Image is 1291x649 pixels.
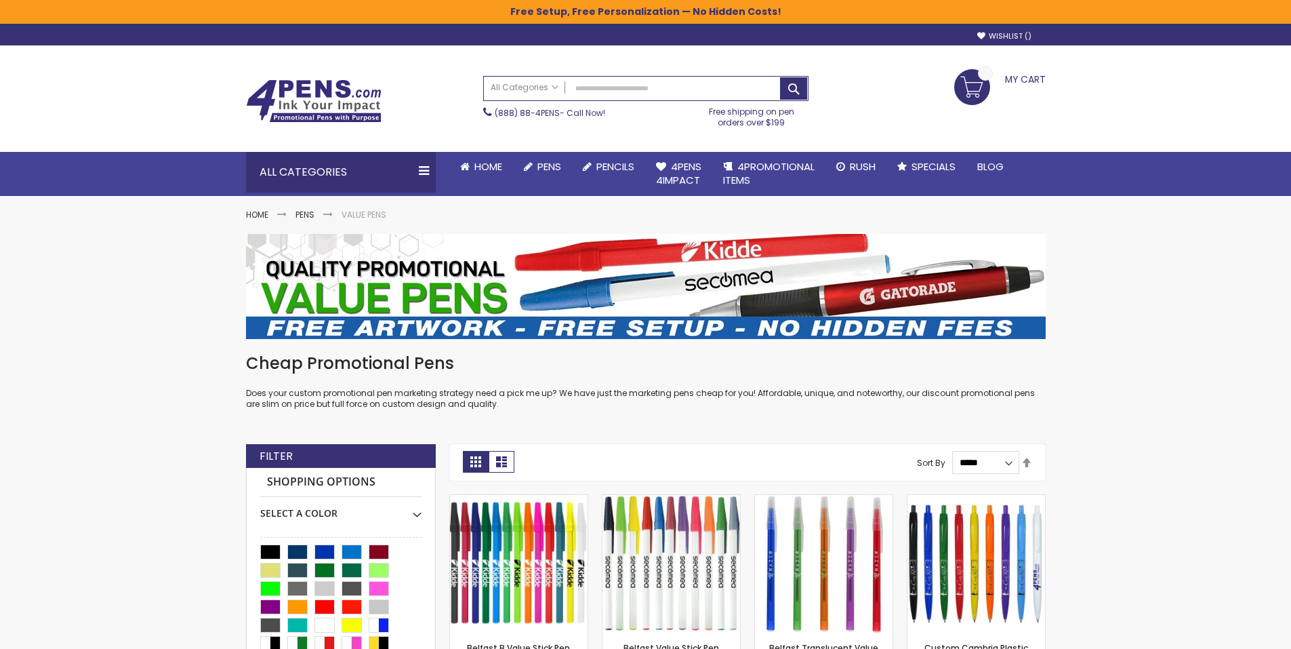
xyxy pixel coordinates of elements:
[695,101,808,128] div: Free shipping on pen orders over $199
[295,209,314,220] a: Pens
[260,449,293,464] strong: Filter
[246,234,1046,339] img: Value Pens
[977,159,1004,174] span: Blog
[260,497,422,520] div: Select A Color
[596,159,634,174] span: Pencils
[825,152,886,182] a: Rush
[755,494,893,506] a: Belfast Translucent Value Stick Pen
[572,152,645,182] a: Pencils
[966,152,1015,182] a: Blog
[246,152,436,193] div: All Categories
[911,159,956,174] span: Specials
[474,159,502,174] span: Home
[602,494,740,506] a: Belfast Value Stick Pen
[495,107,605,119] span: - Call Now!
[886,152,966,182] a: Specials
[246,209,268,220] a: Home
[450,495,588,633] img: Belfast B Value Stick Pen
[484,77,565,99] a: All Categories
[246,79,382,123] img: 4Pens Custom Pens and Promotional Products
[246,353,1046,410] div: Does your custom promotional pen marketing strategy need a pick me up? We have just the marketing...
[656,159,701,187] span: 4Pens 4impact
[449,152,513,182] a: Home
[907,494,1045,506] a: Custom Cambria Plastic Retractable Ballpoint Pen - Monochromatic Body Color
[712,152,825,196] a: 4PROMOTIONALITEMS
[907,495,1045,633] img: Custom Cambria Plastic Retractable Ballpoint Pen - Monochromatic Body Color
[491,82,558,93] span: All Categories
[450,494,588,506] a: Belfast B Value Stick Pen
[723,159,815,187] span: 4PROMOTIONAL ITEMS
[260,468,422,497] strong: Shopping Options
[513,152,572,182] a: Pens
[850,159,876,174] span: Rush
[537,159,561,174] span: Pens
[463,451,489,473] strong: Grid
[755,495,893,633] img: Belfast Translucent Value Stick Pen
[495,107,560,119] a: (888) 88-4PENS
[977,31,1031,41] a: Wishlist
[602,495,740,633] img: Belfast Value Stick Pen
[246,353,1046,374] h1: Cheap Promotional Pens
[917,456,945,468] label: Sort By
[645,152,712,196] a: 4Pens4impact
[342,209,386,220] strong: Value Pens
